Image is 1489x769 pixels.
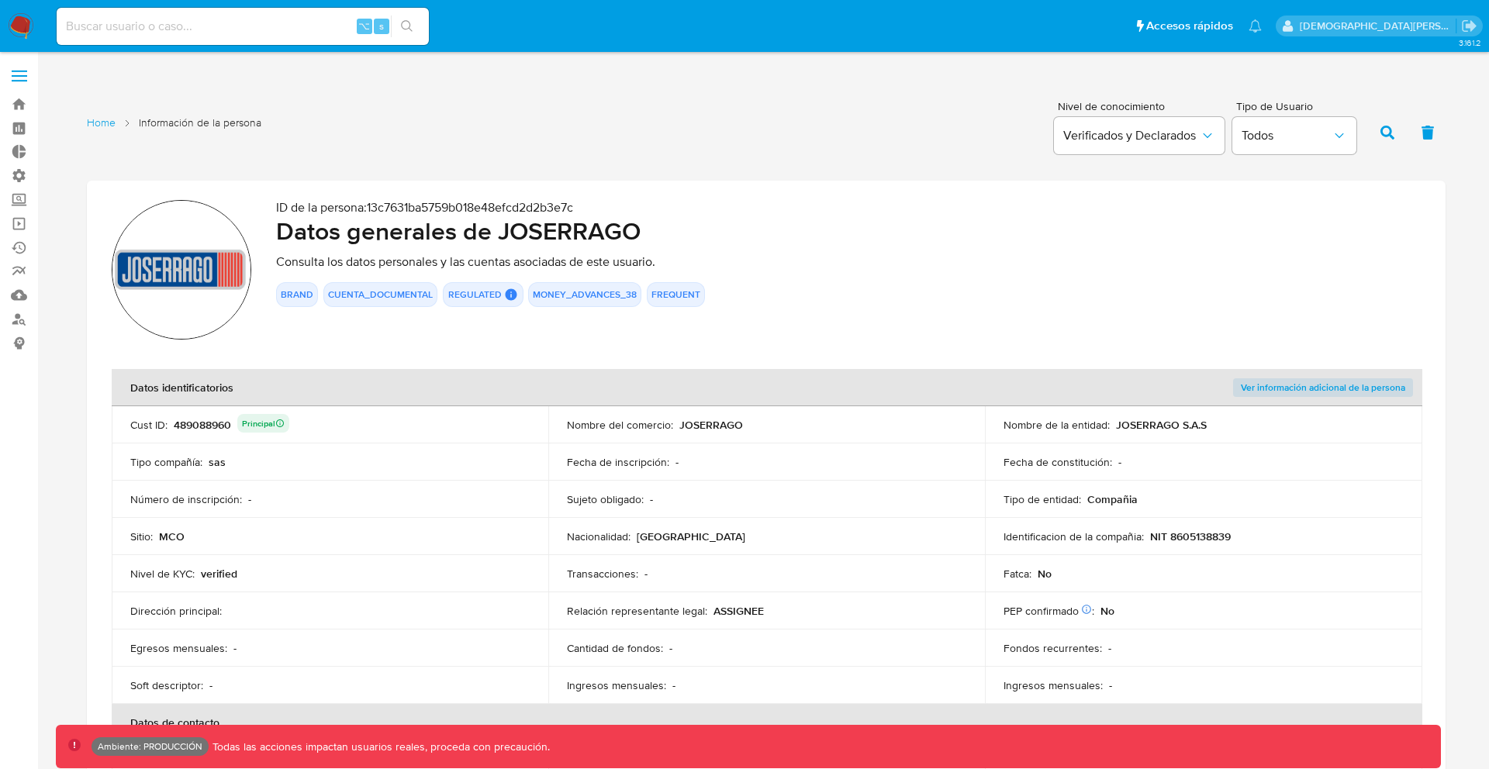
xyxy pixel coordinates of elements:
[1242,128,1332,143] span: Todos
[1461,18,1477,34] a: Salir
[139,116,261,130] span: Información de la persona
[87,116,116,130] a: Home
[98,743,202,750] p: Ambiente: PRODUCCIÓN
[1249,19,1262,33] a: Notificaciones
[87,109,261,153] nav: List of pages
[379,19,384,33] span: s
[358,19,370,33] span: ⌥
[1058,101,1224,112] span: Nivel de conocimiento
[391,16,423,37] button: search-icon
[1300,19,1456,33] p: jesus.vallezarante@mercadolibre.com.co
[1054,117,1225,154] button: Verificados y Declarados
[1236,101,1360,112] span: Tipo de Usuario
[209,740,550,754] p: Todas las acciones impactan usuarios reales, proceda con precaución.
[1063,128,1200,143] span: Verificados y Declarados
[57,16,429,36] input: Buscar usuario o caso...
[1146,18,1233,34] span: Accesos rápidos
[1232,117,1356,154] button: Todos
